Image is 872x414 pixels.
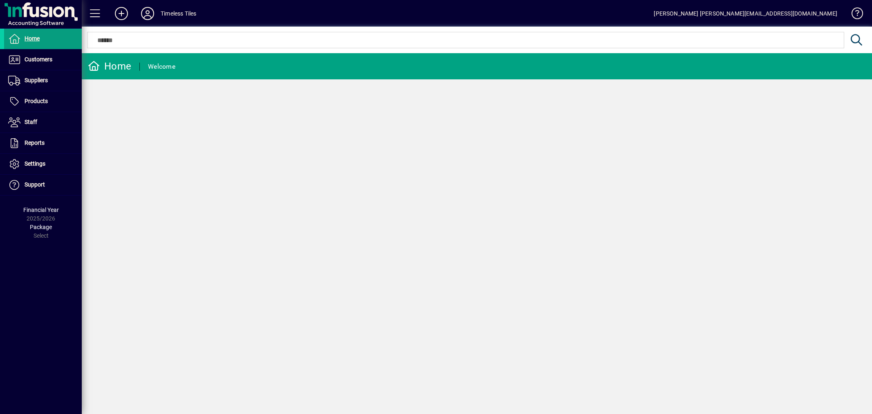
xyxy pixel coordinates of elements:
[161,7,196,20] div: Timeless Tiles
[4,49,82,70] a: Customers
[654,7,837,20] div: [PERSON_NAME] [PERSON_NAME][EMAIL_ADDRESS][DOMAIN_NAME]
[25,56,52,63] span: Customers
[148,60,175,73] div: Welcome
[4,154,82,174] a: Settings
[4,112,82,133] a: Staff
[25,77,48,83] span: Suppliers
[845,2,862,28] a: Knowledge Base
[25,35,40,42] span: Home
[30,224,52,230] span: Package
[4,175,82,195] a: Support
[88,60,131,73] div: Home
[25,119,37,125] span: Staff
[4,133,82,153] a: Reports
[108,6,134,21] button: Add
[4,91,82,112] a: Products
[25,98,48,104] span: Products
[25,160,45,167] span: Settings
[134,6,161,21] button: Profile
[25,139,45,146] span: Reports
[23,207,59,213] span: Financial Year
[25,181,45,188] span: Support
[4,70,82,91] a: Suppliers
